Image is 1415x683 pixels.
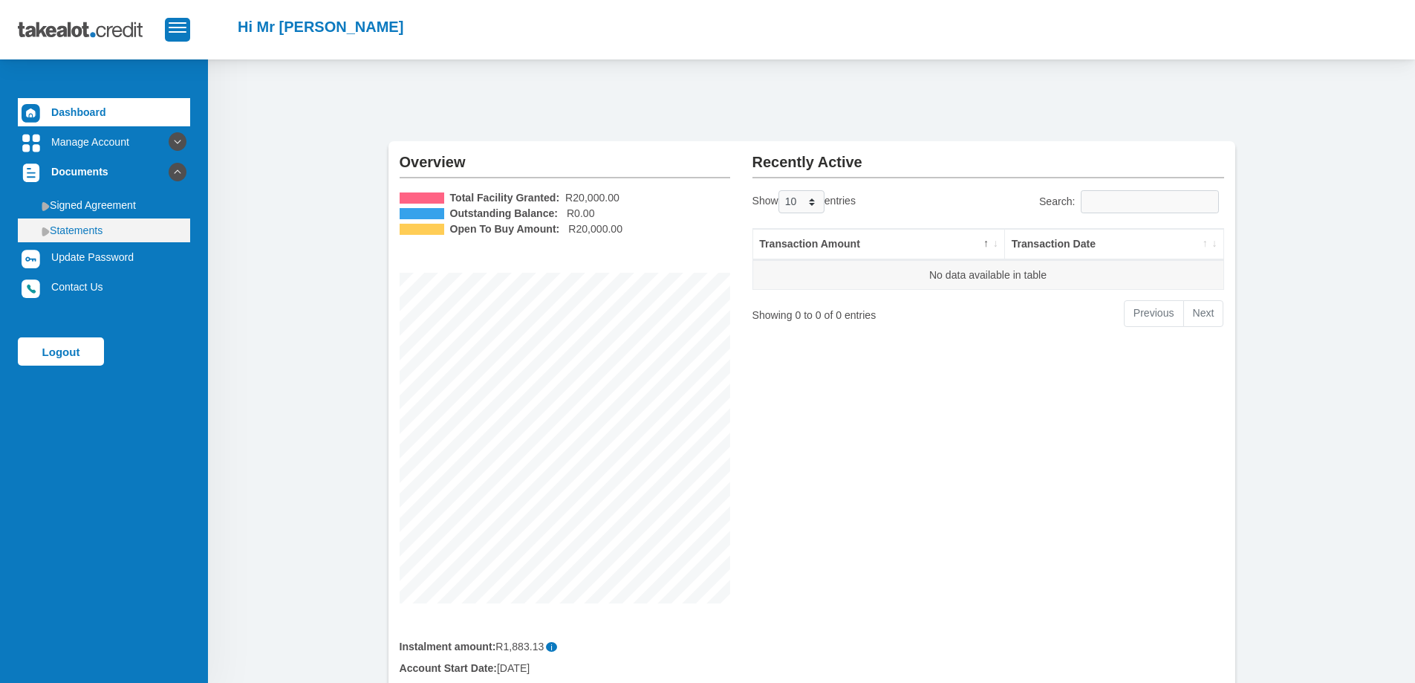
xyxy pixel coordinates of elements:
[565,190,619,206] span: R20,000.00
[18,98,190,126] a: Dashboard
[567,206,595,221] span: R0.00
[18,11,165,48] img: takealot_credit_logo.svg
[450,190,560,206] b: Total Facility Granted:
[1081,190,1219,213] input: Search:
[1039,190,1224,213] label: Search:
[778,190,824,213] select: Showentries
[753,229,1005,260] th: Transaction Amount: activate to sort column descending
[546,642,557,652] span: i
[388,661,741,676] div: [DATE]
[42,201,50,211] img: menu arrow
[752,190,856,213] label: Show entries
[238,18,403,36] h2: Hi Mr [PERSON_NAME]
[18,128,190,156] a: Manage Account
[18,273,190,301] a: Contact Us
[568,221,622,237] span: R20,000.00
[18,193,190,217] a: Signed Agreement
[450,221,560,237] b: Open To Buy Amount:
[400,662,497,674] b: Account Start Date:
[753,260,1223,290] td: No data available in table
[450,206,559,221] b: Outstanding Balance:
[400,639,730,655] div: R1,883.13
[752,299,936,323] div: Showing 0 to 0 of 0 entries
[18,219,190,242] a: Statements
[18,158,190,186] a: Documents
[1005,229,1223,260] th: Transaction Date: activate to sort column ascending
[752,141,1224,171] h2: Recently Active
[400,641,496,653] b: Instalment amount:
[400,141,730,171] h2: Overview
[18,337,104,366] a: Logout
[42,227,50,236] img: menu arrow
[18,243,190,271] a: Update Password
